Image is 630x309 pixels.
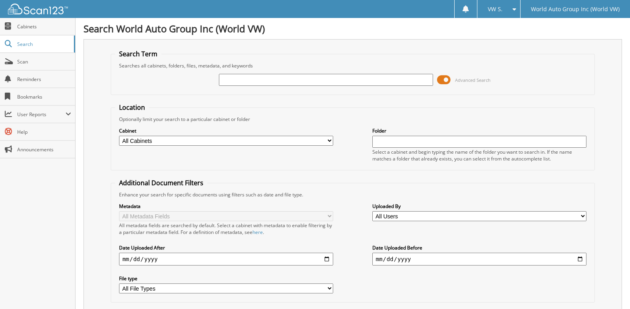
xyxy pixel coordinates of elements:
span: Bookmarks [17,93,71,100]
div: All metadata fields are searched by default. Select a cabinet with metadata to enable filtering b... [119,222,333,236]
input: start [119,253,333,265]
span: VW S. [488,7,503,12]
img: scan123-logo-white.svg [8,4,68,14]
iframe: Chat Widget [590,271,630,309]
label: Uploaded By [372,203,586,210]
div: Select a cabinet and begin typing the name of the folder you want to search in. If the name match... [372,149,586,162]
span: User Reports [17,111,66,118]
label: Metadata [119,203,333,210]
input: end [372,253,586,265]
div: Searches all cabinets, folders, files, metadata, and keywords [115,62,590,69]
span: Scan [17,58,71,65]
legend: Additional Document Filters [115,178,207,187]
span: World Auto Group Inc (World VW) [531,7,620,12]
label: Folder [372,127,586,134]
span: Reminders [17,76,71,83]
label: Date Uploaded Before [372,244,586,251]
legend: Search Term [115,50,161,58]
span: Search [17,41,70,48]
span: Cabinets [17,23,71,30]
label: File type [119,275,333,282]
label: Cabinet [119,127,333,134]
label: Date Uploaded After [119,244,333,251]
h1: Search World Auto Group Inc (World VW) [83,22,622,35]
div: Optionally limit your search to a particular cabinet or folder [115,116,590,123]
span: Advanced Search [455,77,491,83]
legend: Location [115,103,149,112]
span: Help [17,129,71,135]
a: here [252,229,263,236]
div: Enhance your search for specific documents using filters such as date and file type. [115,191,590,198]
span: Announcements [17,146,71,153]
